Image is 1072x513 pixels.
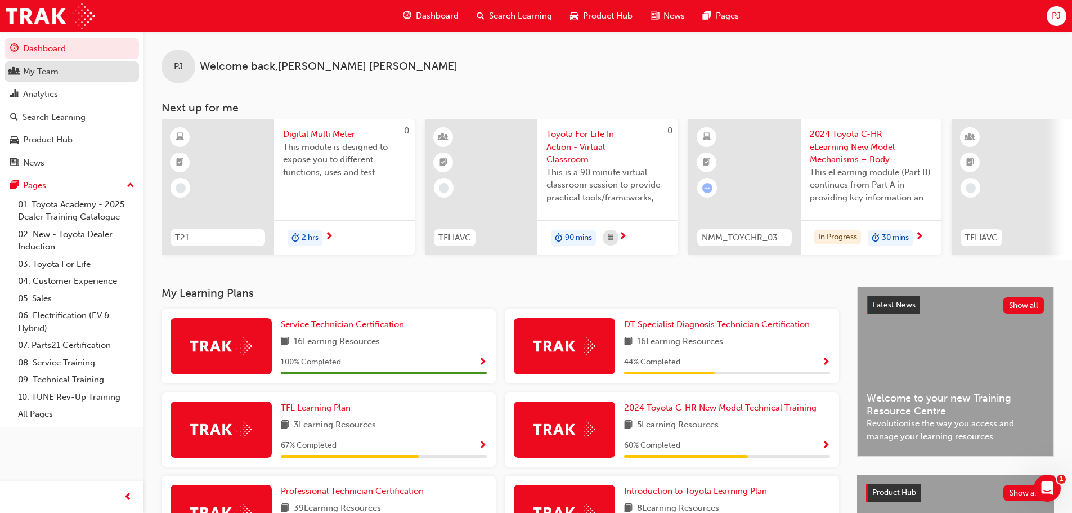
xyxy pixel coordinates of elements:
[867,296,1044,314] a: Latest NewsShow all
[872,231,880,246] span: duration-icon
[624,486,767,496] span: Introduction to Toyota Learning Plan
[281,403,351,413] span: TFL Learning Plan
[281,318,409,331] a: Service Technician Certification
[533,421,595,438] img: Trak
[200,60,457,73] span: Welcome back , [PERSON_NAME] [PERSON_NAME]
[5,175,139,196] button: Pages
[489,10,552,23] span: Search Learning
[281,356,341,369] span: 100 % Completed
[873,300,916,310] span: Latest News
[23,179,46,192] div: Pages
[294,335,380,349] span: 16 Learning Resources
[618,232,627,242] span: next-icon
[694,5,748,28] a: pages-iconPages
[667,126,672,136] span: 0
[14,337,139,354] a: 07. Parts21 Certification
[14,371,139,389] a: 09. Technical Training
[14,389,139,406] a: 10. TUNE Rev-Up Training
[857,287,1054,457] a: Latest NewsShow allWelcome to your new Training Resource CentreRevolutionise the way you access a...
[822,358,830,368] span: Show Progress
[478,441,487,451] span: Show Progress
[966,155,974,170] span: booktick-icon
[478,358,487,368] span: Show Progress
[10,90,19,100] span: chart-icon
[624,335,633,349] span: book-icon
[810,128,932,166] span: 2024 Toyota C-HR eLearning New Model Mechanisms – Body Electrical – Part B (Module 4)
[966,130,974,145] span: learningResourceType_INSTRUCTOR_LED-icon
[14,405,139,423] a: All Pages
[624,356,680,369] span: 44 % Completed
[810,166,932,204] span: This eLearning module (Part B) continues from Part A in providing key information and specificati...
[866,484,1045,502] a: Product HubShow all
[651,9,659,23] span: news-icon
[176,130,184,145] span: learningResourceType_ELEARNING-icon
[162,287,839,300] h3: My Learning Plans
[1003,297,1045,314] button: Show all
[175,231,261,244] span: T21-FOD_DMM_PREREQ
[143,101,1072,114] h3: Next up for me
[477,9,485,23] span: search-icon
[624,403,817,413] span: 2024 Toyota C-HR New Model Technical Training
[5,130,139,150] a: Product Hub
[637,418,719,432] span: 5 Learning Resources
[608,231,613,245] span: calendar-icon
[23,88,58,101] div: Analytics
[10,135,19,145] span: car-icon
[5,107,139,128] a: Search Learning
[281,319,404,329] span: Service Technician Certification
[702,183,712,193] span: learningRecordVerb_ATTEMPT-icon
[439,130,447,145] span: learningResourceType_INSTRUCTOR_LED-icon
[716,10,739,23] span: Pages
[14,290,139,307] a: 05. Sales
[624,318,814,331] a: DT Specialist Diagnosis Technician Certification
[478,439,487,453] button: Show Progress
[5,38,139,59] a: Dashboard
[867,392,1044,417] span: Welcome to your new Training Resource Centre
[14,226,139,256] a: 02. New - Toyota Dealer Induction
[404,126,409,136] span: 0
[281,485,428,498] a: Professional Technician Certification
[14,307,139,337] a: 06. Electrification (EV & Hybrid)
[624,402,821,414] a: 2024 Toyota C-HR New Model Technical Training
[283,141,406,179] span: This module is designed to expose you to different functions, uses and test procedures of Digital...
[546,128,669,166] span: Toyota For Life In Action - Virtual Classroom
[127,179,134,193] span: up-icon
[190,337,252,355] img: Trak
[561,5,642,28] a: car-iconProduct Hub
[10,113,18,123] span: search-icon
[570,9,578,23] span: car-icon
[302,231,319,244] span: 2 hrs
[176,183,186,193] span: learningRecordVerb_NONE-icon
[1047,6,1066,26] button: PJ
[281,335,289,349] span: book-icon
[822,355,830,369] button: Show Progress
[176,155,184,170] span: booktick-icon
[5,84,139,105] a: Analytics
[6,3,95,29] img: Trak
[14,256,139,273] a: 03. Toyota For Life
[624,319,810,329] span: DT Specialist Diagnosis Technician Certification
[814,230,861,245] div: In Progress
[882,231,909,244] span: 30 mins
[583,10,633,23] span: Product Hub
[966,183,976,193] span: learningRecordVerb_NONE-icon
[624,418,633,432] span: book-icon
[325,232,333,242] span: next-icon
[281,439,337,452] span: 67 % Completed
[688,119,941,255] a: NMM_TOYCHR_032024_MODULE_42024 Toyota C-HR eLearning New Model Mechanisms – Body Electrical – Par...
[565,231,592,244] span: 90 mins
[425,119,678,255] a: 0TFLIAVCToyota For Life In Action - Virtual ClassroomThis is a 90 minute virtual classroom sessio...
[14,354,139,372] a: 08. Service Training
[281,486,424,496] span: Professional Technician Certification
[555,231,563,246] span: duration-icon
[703,130,711,145] span: learningResourceType_ELEARNING-icon
[10,44,19,54] span: guage-icon
[291,231,299,246] span: duration-icon
[416,10,459,23] span: Dashboard
[124,490,132,505] span: prev-icon
[1003,485,1046,501] button: Show all
[637,335,723,349] span: 16 Learning Resources
[23,111,86,124] div: Search Learning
